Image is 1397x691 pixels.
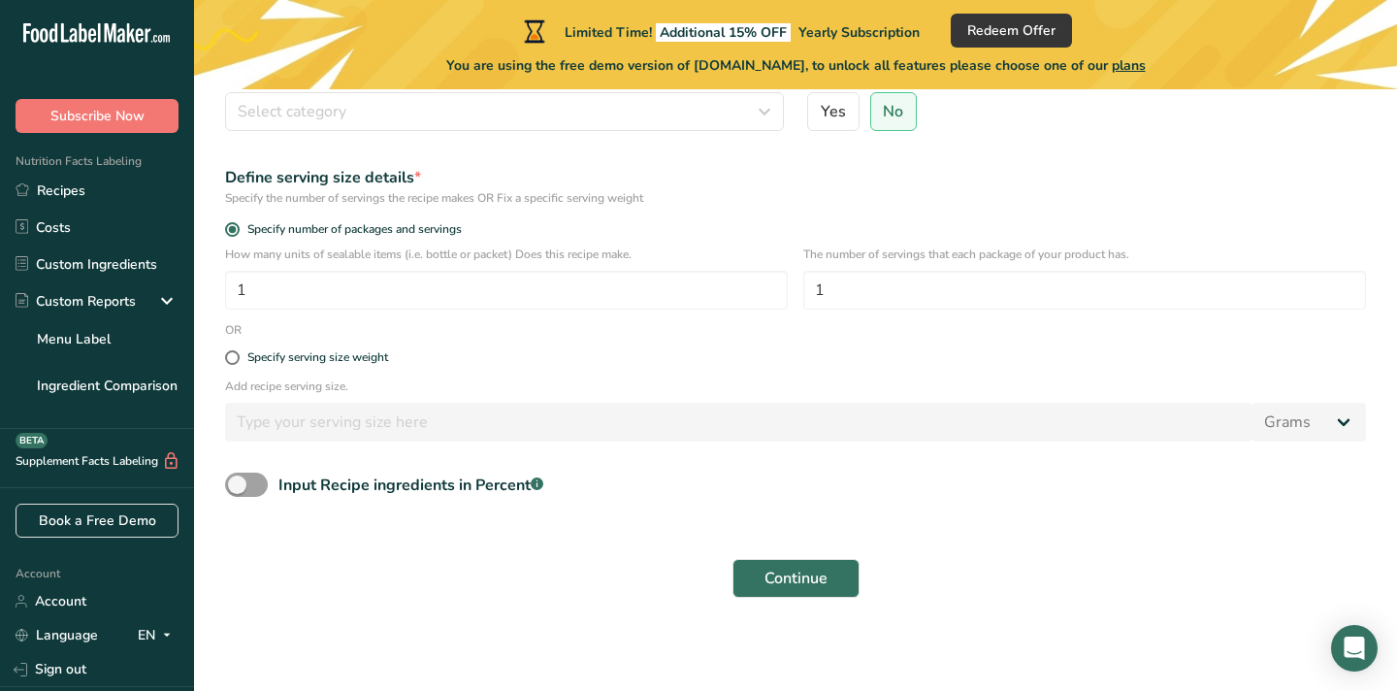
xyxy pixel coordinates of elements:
div: Specify the number of servings the recipe makes OR Fix a specific serving weight [225,189,1366,207]
button: Subscribe Now [16,99,179,133]
span: Select category [238,100,346,123]
input: Type your serving size here [225,403,1252,442]
span: Subscribe Now [50,106,145,126]
span: Yearly Subscription [798,23,920,42]
button: Redeem Offer [951,14,1072,48]
a: Book a Free Demo [16,504,179,538]
button: Select category [225,92,784,131]
span: Redeem Offer [967,20,1056,41]
div: Open Intercom Messenger [1331,625,1378,672]
p: The number of servings that each package of your product has. [803,246,1366,263]
div: Define serving size details [225,166,1366,189]
div: EN [138,624,179,647]
p: How many units of sealable items (i.e. bottle or packet) Does this recipe make. [225,246,788,263]
span: plans [1112,56,1146,75]
div: Limited Time! [520,19,920,43]
p: Add recipe serving size. [225,378,1366,395]
button: Continue [732,559,860,598]
div: Custom Reports [16,291,136,312]
span: Specify number of packages and servings [240,222,462,237]
span: Additional 15% OFF [656,23,791,42]
span: You are using the free demo version of [DOMAIN_NAME], to unlock all features please choose one of... [446,55,1146,76]
div: Specify serving size weight [247,350,388,365]
div: BETA [16,433,48,448]
a: Language [16,618,98,652]
div: OR [213,321,253,339]
span: Yes [821,102,846,121]
span: Continue [764,567,828,590]
span: No [883,102,903,121]
div: Input Recipe ingredients in Percent [278,474,543,497]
